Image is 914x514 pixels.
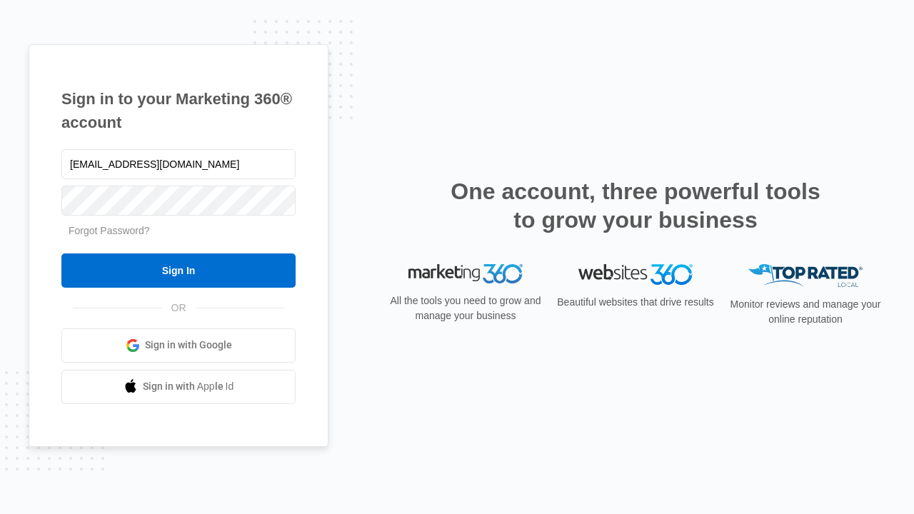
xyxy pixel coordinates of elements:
[61,370,296,404] a: Sign in with Apple Id
[578,264,693,285] img: Websites 360
[69,225,150,236] a: Forgot Password?
[143,379,234,394] span: Sign in with Apple Id
[446,177,825,234] h2: One account, three powerful tools to grow your business
[556,295,715,310] p: Beautiful websites that drive results
[408,264,523,284] img: Marketing 360
[748,264,863,288] img: Top Rated Local
[61,328,296,363] a: Sign in with Google
[61,253,296,288] input: Sign In
[725,297,885,327] p: Monitor reviews and manage your online reputation
[61,149,296,179] input: Email
[145,338,232,353] span: Sign in with Google
[61,87,296,134] h1: Sign in to your Marketing 360® account
[386,293,546,323] p: All the tools you need to grow and manage your business
[161,301,196,316] span: OR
